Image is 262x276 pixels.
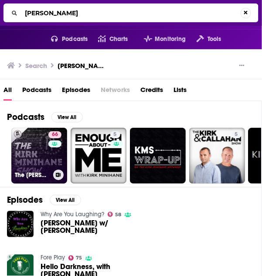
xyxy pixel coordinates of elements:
[115,213,121,217] span: 58
[21,6,241,20] input: Search...
[174,83,187,101] a: Lists
[186,32,221,46] button: open menu
[71,128,126,184] a: 5
[15,171,50,179] h3: The [PERSON_NAME] Show
[22,83,51,101] a: Podcasts
[41,211,104,218] a: Why Are You Laughing?
[108,212,122,217] a: 58
[50,195,81,205] button: View All
[109,33,128,45] span: Charts
[3,3,259,22] div: Search...
[41,220,140,235] span: [PERSON_NAME] w/ [PERSON_NAME]
[3,83,12,101] a: All
[114,130,117,139] span: 5
[155,33,186,45] span: Monitoring
[25,61,47,70] h3: Search
[62,83,90,101] a: Episodes
[68,256,82,261] a: 75
[7,194,81,205] a: EpisodesView All
[110,131,120,138] a: 5
[76,256,82,260] span: 75
[88,32,128,46] a: Charts
[140,83,163,101] a: Credits
[41,220,140,235] a: Dennis Miller w/ Kirk Minihane
[52,130,58,139] span: 66
[101,83,130,101] span: Networks
[7,194,43,205] h2: Episodes
[208,33,221,45] span: Tools
[62,33,88,45] span: Podcasts
[48,131,61,138] a: 66
[41,254,65,262] a: Fore Play
[133,32,186,46] button: open menu
[58,61,109,70] h3: [PERSON_NAME]
[7,112,83,123] a: PodcastsView All
[189,128,245,184] a: 5
[7,211,34,238] img: Dennis Miller w/ Kirk Minihane
[236,61,248,70] button: Show More Button
[231,131,242,138] a: 5
[41,32,88,46] button: open menu
[235,130,238,139] span: 5
[11,128,67,184] a: 66The [PERSON_NAME] Show
[7,112,44,123] h2: Podcasts
[51,112,83,123] button: View All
